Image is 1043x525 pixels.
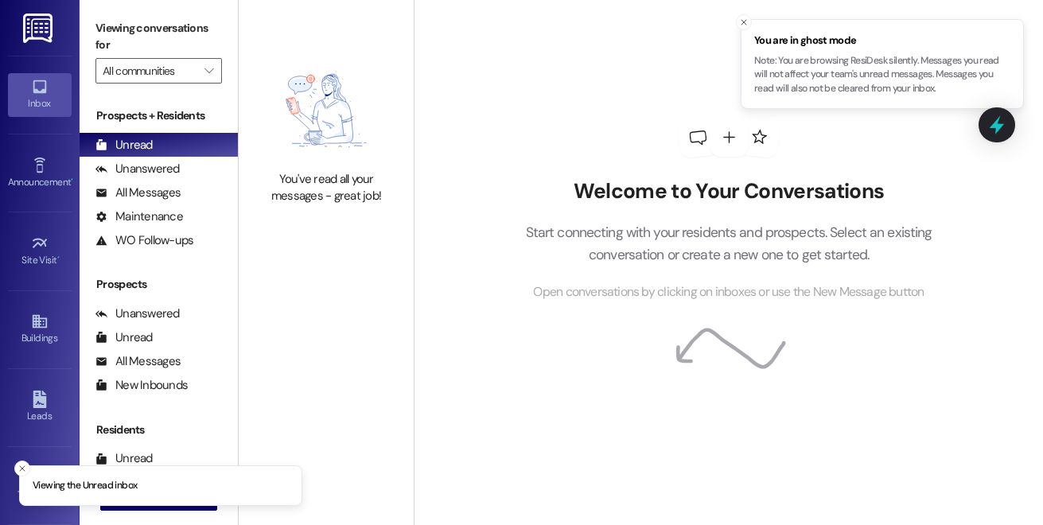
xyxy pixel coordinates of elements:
[33,479,137,493] p: Viewing the Unread inbox
[14,461,30,476] button: Close toast
[80,276,238,293] div: Prospects
[95,208,183,225] div: Maintenance
[80,107,238,124] div: Prospects + Residents
[103,58,197,84] input: All communities
[80,422,238,438] div: Residents
[8,73,72,116] a: Inbox
[95,450,153,467] div: Unread
[95,305,180,322] div: Unanswered
[95,16,222,58] label: Viewing conversations for
[754,54,1010,96] p: Note: You are browsing ResiDesk silently. Messages you read will not affect your team's unread me...
[95,353,181,370] div: All Messages
[95,232,193,249] div: WO Follow-ups
[533,282,924,302] span: Open conversations by clicking on inboxes or use the New Message button
[95,185,181,201] div: All Messages
[23,14,56,43] img: ResiDesk Logo
[8,230,72,273] a: Site Visit •
[8,386,72,429] a: Leads
[204,64,213,77] i: 
[95,137,153,154] div: Unread
[95,377,188,394] div: New Inbounds
[8,308,72,351] a: Buildings
[501,221,956,266] p: Start connecting with your residents and prospects. Select an existing conversation or create a n...
[754,33,1010,49] span: You are in ghost mode
[8,465,72,507] a: Templates •
[736,14,752,30] button: Close toast
[256,171,396,205] div: You've read all your messages - great job!
[95,329,153,346] div: Unread
[57,252,60,263] span: •
[71,174,73,185] span: •
[95,161,180,177] div: Unanswered
[256,58,396,163] img: empty-state
[501,179,956,204] h2: Welcome to Your Conversations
